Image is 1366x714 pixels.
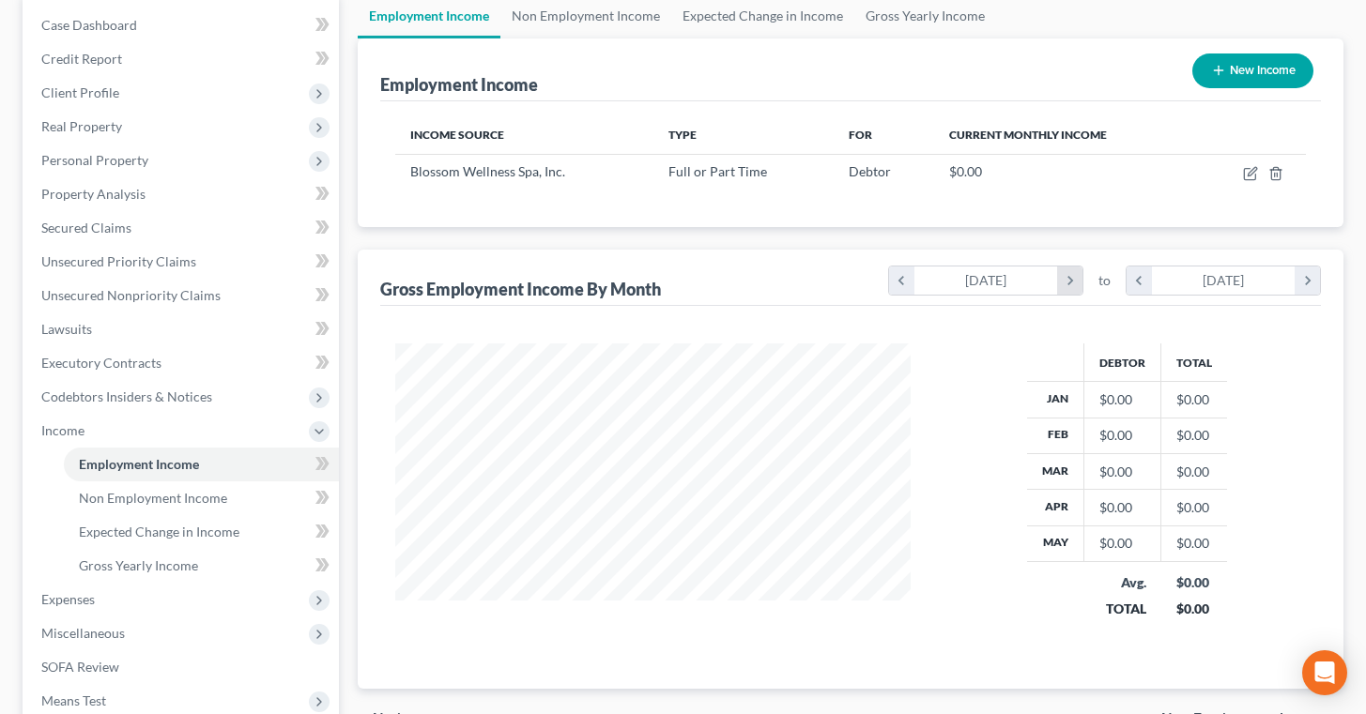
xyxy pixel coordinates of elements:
th: Debtor [1084,343,1161,381]
span: Means Test [41,692,106,708]
td: $0.00 [1161,490,1228,525]
span: Blossom Wellness Spa, Inc. [410,163,565,179]
span: Real Property [41,118,122,134]
span: Lawsuits [41,321,92,337]
div: $0.00 [1099,463,1145,481]
span: $0.00 [949,163,982,179]
span: Employment Income [79,456,199,472]
a: SOFA Review [26,650,339,684]
a: Unsecured Priority Claims [26,245,339,279]
span: For [849,128,872,142]
div: [DATE] [1152,266,1296,295]
div: Gross Employment Income By Month [380,278,661,300]
span: Debtor [849,163,891,179]
a: Employment Income [64,448,339,481]
span: Type [668,128,697,142]
span: Unsecured Nonpriority Claims [41,287,221,303]
span: Unsecured Priority Claims [41,253,196,269]
span: Codebtors Insiders & Notices [41,388,212,404]
div: $0.00 [1099,534,1145,553]
div: $0.00 [1099,426,1145,445]
div: Employment Income [380,73,538,96]
td: $0.00 [1161,382,1228,418]
a: Expected Change in Income [64,515,339,549]
a: Property Analysis [26,177,339,211]
i: chevron_right [1295,266,1320,295]
div: $0.00 [1176,600,1213,618]
span: Miscellaneous [41,625,125,641]
span: Current Monthly Income [949,128,1107,142]
th: Feb [1027,418,1084,453]
td: $0.00 [1161,418,1228,453]
span: Secured Claims [41,220,131,235]
i: chevron_left [1127,266,1152,295]
a: Non Employment Income [64,481,339,515]
span: Gross Yearly Income [79,557,198,573]
div: $0.00 [1099,390,1145,409]
span: Credit Report [41,51,122,67]
span: Property Analysis [41,186,146,202]
th: May [1027,525,1084,561]
div: Open Intercom Messenger [1302,650,1347,695]
span: to [1098,271,1111,290]
a: Lawsuits [26,312,339,346]
a: Unsecured Nonpriority Claims [26,279,339,312]
span: Personal Property [41,152,148,168]
span: SOFA Review [41,659,119,675]
div: $0.00 [1176,573,1213,592]
span: Income [41,422,84,438]
span: Income Source [410,128,504,142]
div: Avg. [1099,573,1146,592]
span: Executory Contracts [41,355,161,371]
span: Non Employment Income [79,490,227,506]
a: Credit Report [26,42,339,76]
div: [DATE] [914,266,1058,295]
i: chevron_right [1057,266,1082,295]
th: Mar [1027,453,1084,489]
th: Apr [1027,490,1084,525]
span: Expected Change in Income [79,524,239,539]
span: Case Dashboard [41,17,137,33]
span: Expenses [41,591,95,607]
td: $0.00 [1161,453,1228,489]
a: Executory Contracts [26,346,339,380]
a: Secured Claims [26,211,339,245]
div: $0.00 [1099,498,1145,517]
a: Case Dashboard [26,8,339,42]
td: $0.00 [1161,525,1228,561]
i: chevron_left [889,266,914,295]
span: Full or Part Time [668,163,767,179]
a: Gross Yearly Income [64,549,339,583]
span: Client Profile [41,84,119,100]
button: New Income [1192,53,1313,88]
th: Total [1161,343,1228,381]
th: Jan [1027,382,1084,418]
div: TOTAL [1099,600,1146,618]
